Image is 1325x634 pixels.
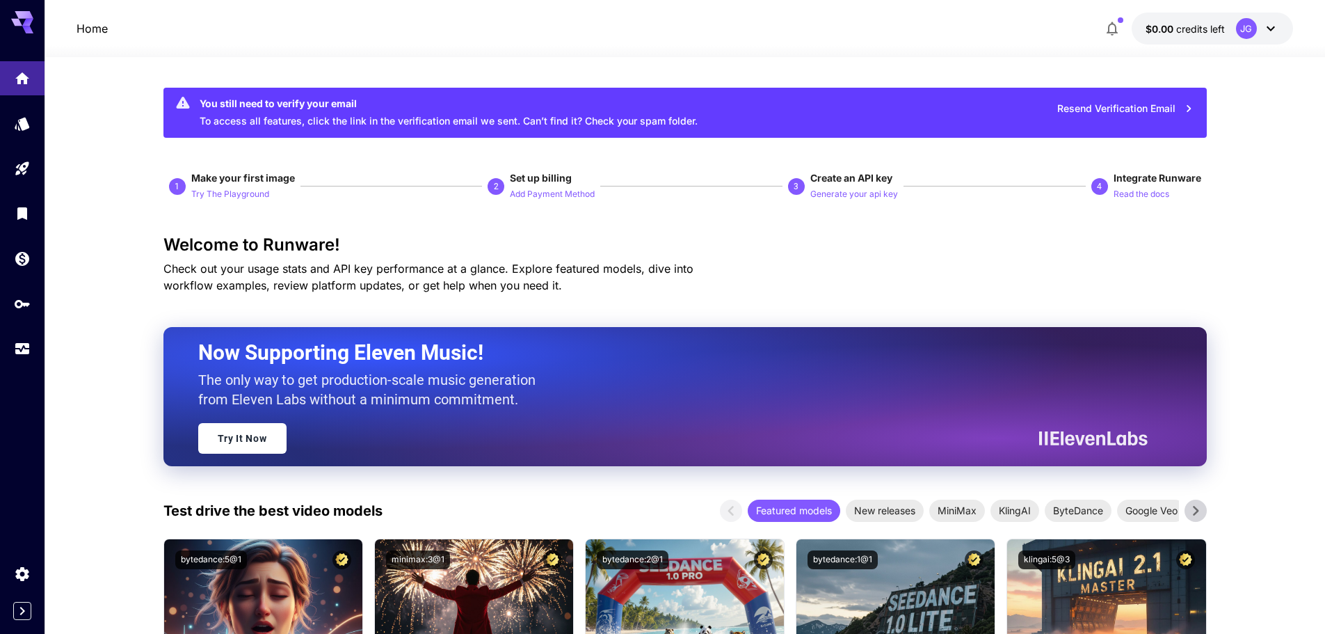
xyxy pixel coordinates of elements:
p: 1 [175,180,179,193]
p: Test drive the best video models [163,500,383,521]
button: Certified Model – Vetted for best performance and includes a commercial license. [965,550,983,569]
div: New releases [846,500,924,522]
span: credits left [1176,23,1225,35]
p: The only way to get production-scale music generation from Eleven Labs without a minimum commitment. [198,370,546,409]
div: Featured models [748,500,840,522]
button: Add Payment Method [510,185,595,202]
span: Google Veo [1117,503,1186,518]
button: Try The Playground [191,185,269,202]
button: Certified Model – Vetted for best performance and includes a commercial license. [543,550,562,569]
nav: breadcrumb [77,20,108,37]
span: $0.00 [1146,23,1176,35]
span: MiniMax [929,503,985,518]
button: Resend Verification Email [1050,95,1201,123]
button: klingai:5@3 [1018,550,1075,569]
div: Models [14,115,31,132]
h2: Now Supporting Eleven Music! [198,340,1137,366]
p: Add Payment Method [510,188,595,201]
div: $0.00 [1146,22,1225,36]
span: Set up billing [510,172,572,184]
p: Generate your api key [810,188,898,201]
p: 2 [494,180,499,193]
div: To access all features, click the link in the verification email we sent. Can’t find it? Check yo... [200,92,698,134]
div: ByteDance [1045,500,1111,522]
button: Certified Model – Vetted for best performance and includes a commercial license. [754,550,773,569]
button: minimax:3@1 [386,550,450,569]
div: Playground [14,160,31,177]
button: Read the docs [1114,185,1169,202]
p: Read the docs [1114,188,1169,201]
div: You still need to verify your email [200,96,698,111]
span: New releases [846,503,924,518]
span: Make your first image [191,172,295,184]
span: ByteDance [1045,503,1111,518]
div: Usage [14,340,31,358]
span: KlingAI [990,503,1039,518]
p: Try The Playground [191,188,269,201]
div: Library [14,205,31,222]
span: Integrate Runware [1114,172,1201,184]
button: bytedance:2@1 [597,550,668,569]
button: Generate your api key [810,185,898,202]
a: Try It Now [198,423,287,454]
h3: Welcome to Runware! [163,235,1207,255]
span: Featured models [748,503,840,518]
div: API Keys [14,295,31,312]
div: Wallet [14,250,31,267]
div: KlingAI [990,500,1039,522]
button: Expand sidebar [13,602,31,620]
span: Create an API key [810,172,892,184]
span: Check out your usage stats and API key performance at a glance. Explore featured models, dive int... [163,262,693,292]
div: MiniMax [929,500,985,522]
div: Google Veo [1117,500,1186,522]
div: JG [1236,18,1257,39]
button: $0.00JG [1132,13,1293,45]
a: Home [77,20,108,37]
button: Certified Model – Vetted for best performance and includes a commercial license. [332,550,351,569]
button: bytedance:1@1 [808,550,878,569]
div: Home [14,70,31,87]
div: Settings [14,565,31,583]
button: Certified Model – Vetted for best performance and includes a commercial license. [1176,550,1195,569]
p: 3 [794,180,798,193]
button: bytedance:5@1 [175,550,247,569]
p: 4 [1097,180,1102,193]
